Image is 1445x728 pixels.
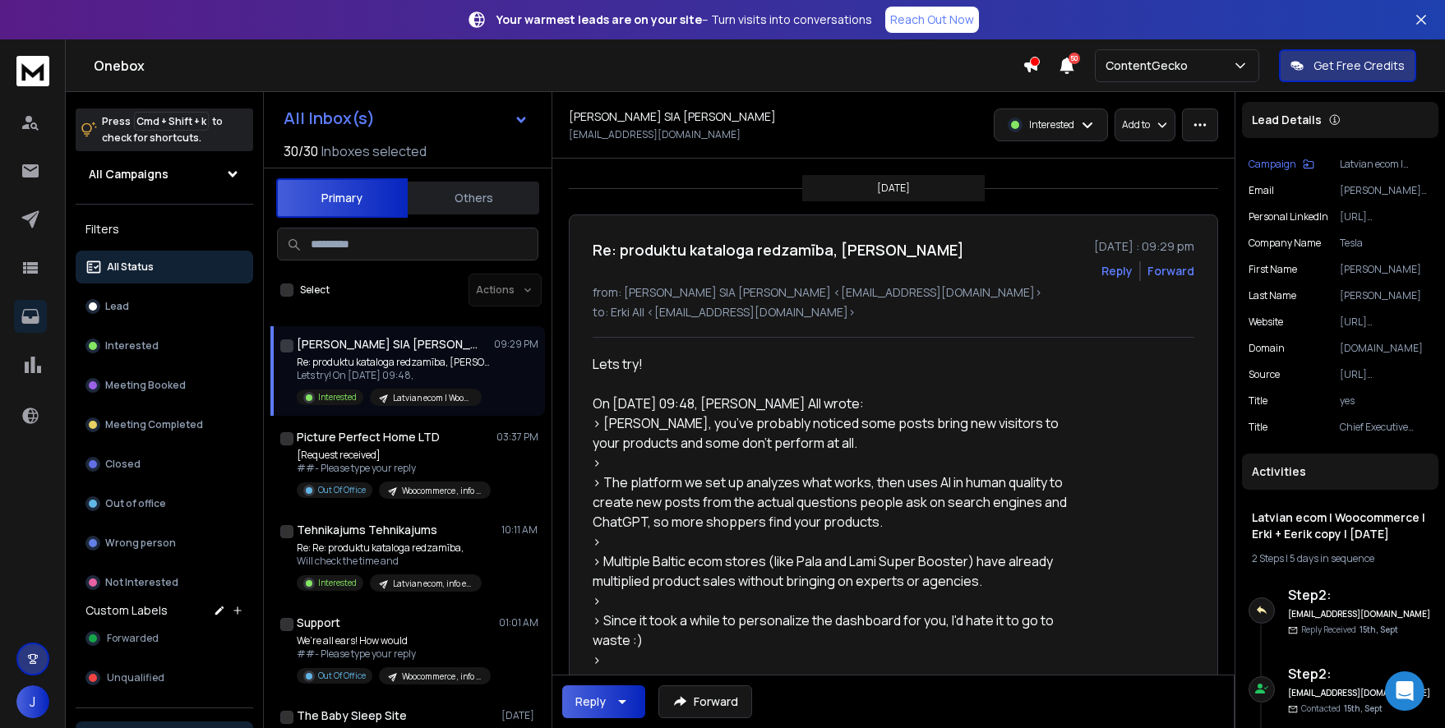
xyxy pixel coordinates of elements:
h1: The Baby Sleep Site [297,707,407,724]
p: Woocommerce , info emails | Analogy | MyLeadFox | [DATE] [402,670,481,683]
p: 01:01 AM [499,616,538,629]
p: ##- Please type your reply [297,462,491,475]
button: All Status [76,251,253,283]
p: Re: produktu kataloga redzamība, [PERSON_NAME] [297,356,494,369]
button: Primary [276,178,408,218]
span: 30 / 30 [284,141,318,161]
span: 5 days in sequence [1290,551,1374,565]
button: Interested [76,329,253,362]
h1: All Inbox(s) [284,110,375,127]
h1: Latvian ecom | Woocommerce | Erki + Eerik copy | [DATE] [1252,509,1429,542]
p: domain [1249,342,1285,355]
h1: Tehnikajums Tehnikajums [297,522,437,538]
strong: Your warmest leads are on your site [496,12,702,27]
p: Re: Re: produktu kataloga redzamība, [297,541,482,555]
span: Forwarded [107,632,159,645]
div: Reply [575,693,606,710]
p: [PERSON_NAME] [1340,263,1432,276]
h1: All Campaigns [89,166,169,182]
h6: [EMAIL_ADDRESS][DOMAIN_NAME] [1288,687,1432,699]
button: Not Interested [76,566,253,599]
p: Title [1249,421,1267,434]
p: yes [1340,394,1432,408]
p: Add to [1122,118,1150,131]
p: Out Of Office [318,484,366,496]
p: Source [1249,368,1280,381]
button: Unqualified [76,661,253,694]
p: Interested [318,577,357,589]
p: Reply Received [1301,624,1398,636]
p: [Request received] [297,449,491,462]
span: 50 [1069,53,1080,64]
button: Lead [76,290,253,323]
div: Open Intercom Messenger [1385,671,1424,711]
p: Latvian ecom | Woocommerce | Erki + Eerik copy | [DATE] [393,392,472,404]
p: Lets try! On [DATE] 09:48, [297,369,494,382]
p: to: Erki All <[EMAIL_ADDRESS][DOMAIN_NAME]> [593,304,1194,320]
p: ContentGecko [1106,58,1194,74]
p: Out of office [105,497,166,510]
button: Reply [562,685,645,718]
p: Interested [318,391,357,403]
p: [URL][DOMAIN_NAME] [1340,316,1432,329]
button: Others [408,180,539,216]
img: logo [16,56,49,86]
h1: Support [297,615,340,631]
p: Interested [1029,118,1074,131]
h1: Picture Perfect Home LTD [297,429,440,445]
button: All Campaigns [76,158,253,191]
p: Get Free Credits [1313,58,1405,74]
p: Press to check for shortcuts. [102,113,223,146]
span: Cmd + Shift + k [134,112,209,131]
button: Get Free Credits [1279,49,1416,82]
button: Wrong person [76,527,253,560]
label: Select [300,283,330,297]
p: ##- Please type your reply [297,647,491,661]
p: Wrong person [105,537,176,550]
p: Contacted [1301,703,1383,715]
p: from: [PERSON_NAME] SIA [PERSON_NAME] <[EMAIL_ADDRESS][DOMAIN_NAME]> [593,284,1194,301]
p: [DATE] : 09:29 pm [1094,238,1194,255]
p: Closed [105,458,141,471]
p: All Status [107,260,154,274]
p: We’re all ears! How would [297,634,491,647]
div: | [1252,552,1429,565]
button: All Inbox(s) [270,102,542,135]
p: Campaign [1249,158,1296,171]
p: Company Name [1249,237,1321,250]
button: Out of office [76,487,253,520]
button: J [16,685,49,718]
h1: [PERSON_NAME] SIA [PERSON_NAME] [297,336,478,352]
h3: Inboxes selected [321,141,427,161]
h3: Filters [76,218,253,241]
p: [URL][DOMAIN_NAME] [1340,210,1432,223]
a: Reach Out Now [885,7,979,33]
p: Woocommerce , info emails | Analogy | MyLeadFox | [DATE] [402,485,481,497]
span: Unqualified [107,671,164,684]
p: [PERSON_NAME] [1340,289,1432,302]
p: 03:37 PM [496,431,538,444]
p: [DATE] [501,709,538,722]
button: Reply [1101,263,1133,279]
p: – Turn visits into conversations [496,12,872,28]
p: [PERSON_NAME][EMAIL_ADDRESS][DOMAIN_NAME] [1340,184,1432,197]
button: Forward [658,685,752,718]
span: 15th, Sept [1360,624,1398,635]
p: Personal LinkedIn [1249,210,1328,223]
p: Not Interested [105,576,178,589]
p: website [1249,316,1283,329]
button: Campaign [1249,158,1314,171]
p: [URL][DOMAIN_NAME] [1340,368,1432,381]
p: title [1249,394,1267,408]
p: Last Name [1249,289,1296,302]
p: [DOMAIN_NAME] [1340,342,1432,355]
p: [DATE] [877,182,910,195]
p: 10:11 AM [501,523,538,537]
span: 15th, Sept [1344,703,1383,714]
h6: [EMAIL_ADDRESS][DOMAIN_NAME] [1288,608,1432,620]
div: Activities [1242,454,1438,490]
div: Forward [1147,263,1194,279]
h3: Custom Labels [85,602,168,619]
